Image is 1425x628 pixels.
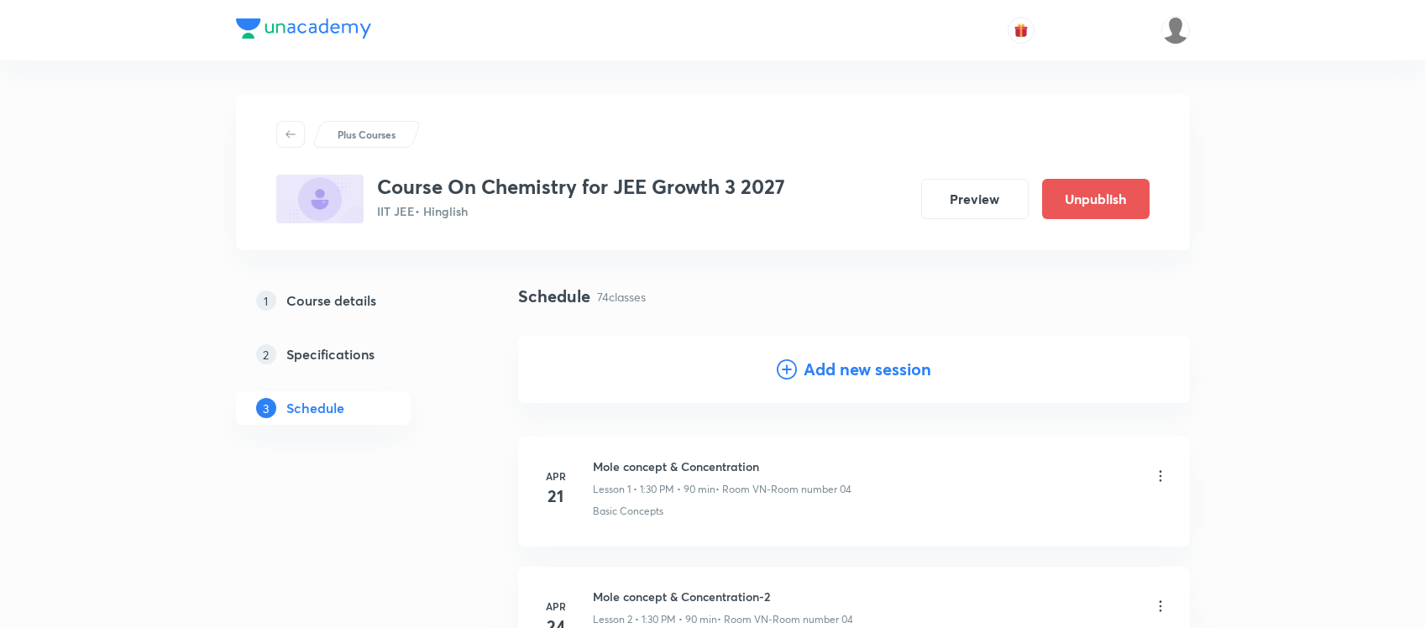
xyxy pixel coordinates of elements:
[593,588,853,605] h6: Mole concept & Concentration-2
[377,202,785,220] p: IIT JEE • Hinglish
[338,127,396,142] p: Plus Courses
[593,458,851,475] h6: Mole concept & Concentration
[1123,336,1190,403] img: Add
[286,290,376,311] h5: Course details
[236,18,371,43] a: Company Logo
[1008,17,1035,44] button: avatar
[717,612,853,627] p: • Room VN-Room number 04
[256,344,276,364] p: 2
[518,284,590,309] h4: Schedule
[539,599,573,614] h6: Apr
[377,175,785,199] h3: Course On Chemistry for JEE Growth 3 2027
[593,612,717,627] p: Lesson 2 • 1:30 PM • 90 min
[597,288,646,306] p: 74 classes
[539,468,573,484] h6: Apr
[804,357,931,382] h4: Add new session
[256,398,276,418] p: 3
[286,398,344,418] h5: Schedule
[539,484,573,509] h4: 21
[715,482,851,497] p: • Room VN-Room number 04
[1161,16,1190,44] img: nikita patil
[1042,179,1150,219] button: Unpublish
[921,179,1029,219] button: Preview
[593,482,715,497] p: Lesson 1 • 1:30 PM • 90 min
[286,344,375,364] h5: Specifications
[256,290,276,311] p: 1
[593,504,663,519] p: Basic Concepts
[1014,23,1029,38] img: avatar
[236,284,464,317] a: 1Course details
[276,175,364,223] img: 7897A96C-FF44-412D-A93F-1C90370C1FF6_plus.png
[236,338,464,371] a: 2Specifications
[236,18,371,39] img: Company Logo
